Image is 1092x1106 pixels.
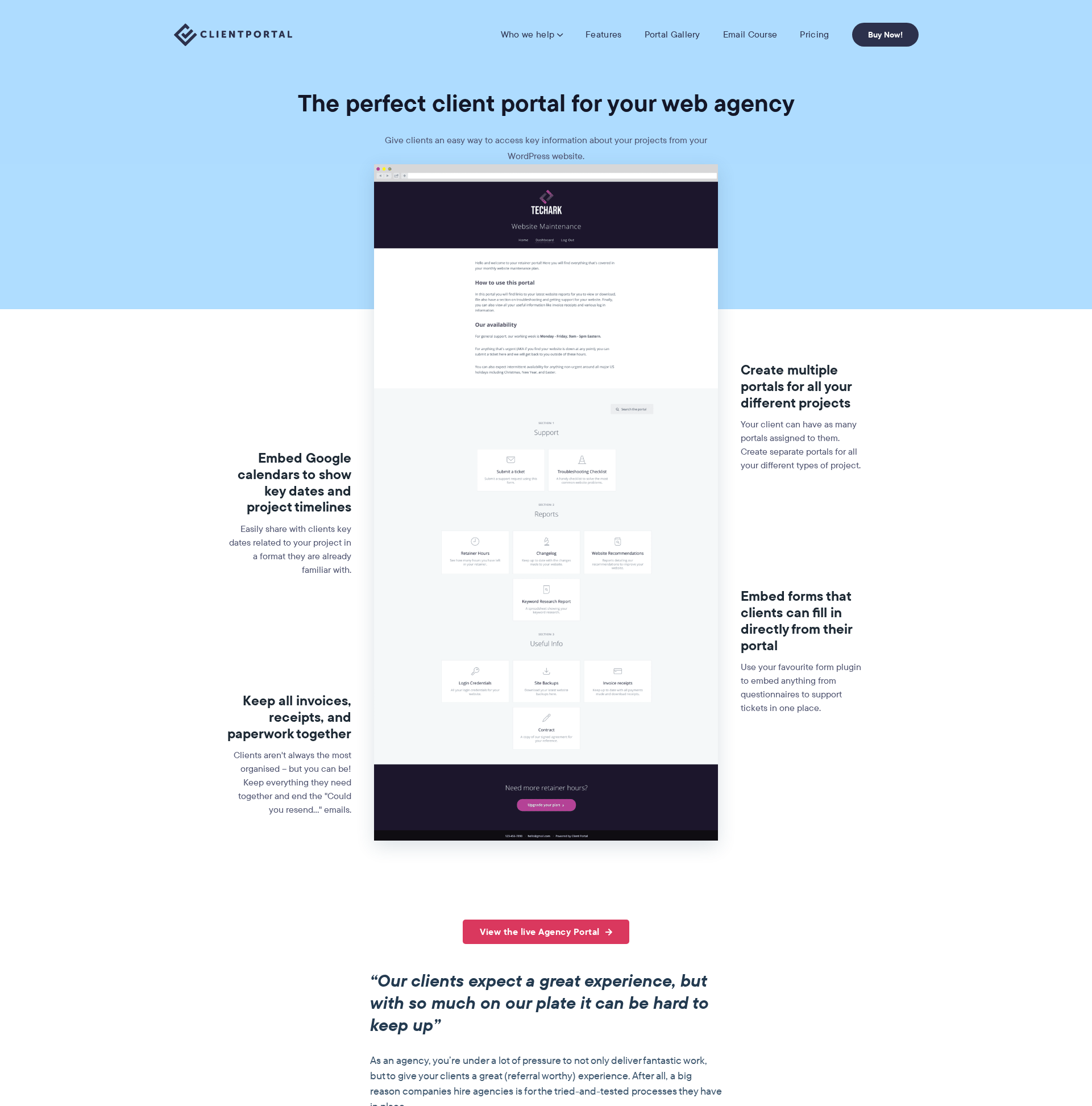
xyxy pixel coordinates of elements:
[645,29,700,40] a: Portal Gallery
[852,23,919,47] a: Buy Now!
[227,693,351,742] h3: Keep all invoices, receipts, and paperwork together
[370,968,709,1038] em: “Our clients expect a great experience, but with so much on our plate it can be hard to keep up”
[227,749,351,817] p: Clients aren't always the most organised – but you can be! Keep everything they need together and...
[586,29,621,40] a: Features
[227,522,351,577] p: Easily share with clients key dates related to your project in a format they are already familiar...
[501,29,563,40] a: Who we help
[741,588,865,654] h3: Embed forms that clients can fill in directly from their portal
[741,660,865,715] p: Use your favourite form plugin to embed anything from questionnaires to support tickets in one pl...
[227,450,351,515] h3: Embed Google calendars to show key dates and project timelines
[741,418,865,472] p: Your client can have as many portals assigned to them. Create separate portals for all your diffe...
[463,920,629,944] a: View the live Agency Portal
[741,362,865,411] h3: Create multiple portals for all your different projects
[723,29,778,40] a: Email Course
[376,132,717,164] p: Give clients an easy way to access key information about your projects from your WordPress website.
[800,29,829,40] a: Pricing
